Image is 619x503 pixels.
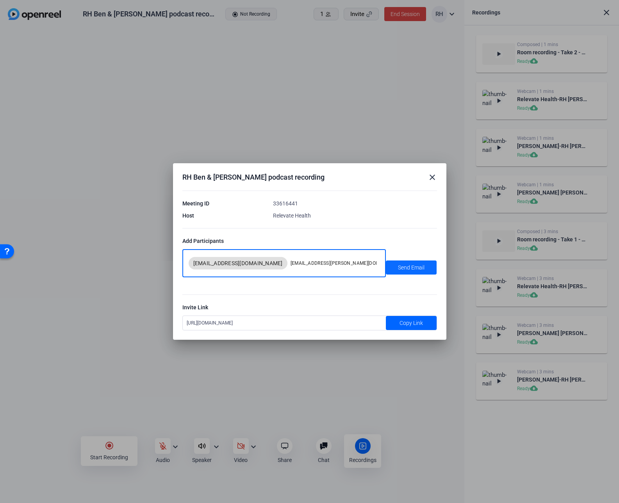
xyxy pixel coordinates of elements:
div: Relevate Health [273,212,437,219]
div: [URL][DOMAIN_NAME] [183,316,386,330]
input: Enter email [291,255,377,271]
span: [EMAIL_ADDRESS][DOMAIN_NAME] [193,259,283,267]
button: Copy Link [386,316,437,330]
div: Meeting ID [182,200,264,207]
div: Invite Link [182,303,437,311]
div: Host [182,212,264,219]
mat-icon: close [428,173,437,182]
div: Add Participants [182,237,437,245]
button: Send Email [386,260,437,275]
span: Send Email [398,264,425,272]
div: RH Ben & [PERSON_NAME] podcast recording [182,173,325,182]
span: Copy Link [400,319,423,327]
div: 33616441 [273,200,437,207]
